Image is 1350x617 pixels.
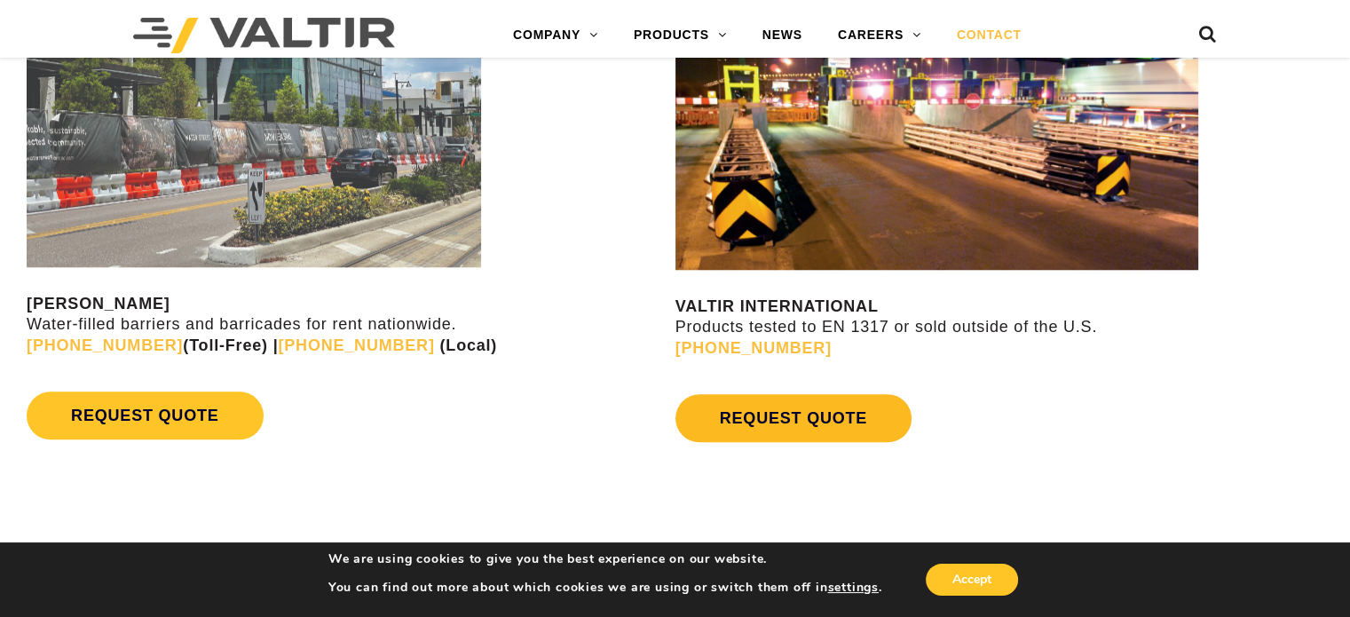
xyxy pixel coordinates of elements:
a: [PHONE_NUMBER] [27,336,183,354]
strong: [PERSON_NAME] [27,295,170,312]
p: You can find out more about which cookies we are using or switch them off in . [328,580,882,596]
img: Rentals contact us image [27,18,481,267]
img: Valtir [133,18,395,53]
a: REQUEST QUOTE [675,394,912,442]
p: We are using cookies to give you the best experience on our website. [328,551,882,567]
a: CAREERS [820,18,939,53]
a: CONTACT [939,18,1039,53]
a: NEWS [745,18,820,53]
img: contact us valtir international [675,20,1198,270]
a: REQUEST QUOTE [27,392,263,439]
a: PRODUCTS [616,18,745,53]
a: [PHONE_NUMBER] [278,336,434,354]
a: [PHONE_NUMBER] [675,339,832,357]
button: Accept [926,564,1018,596]
button: settings [827,580,878,596]
strong: (Local) [439,336,497,354]
strong: (Toll-Free) | [27,336,278,354]
a: COMPANY [495,18,616,53]
p: Water-filled barriers and barricades for rent nationwide. [27,294,671,356]
strong: VALTIR INTERNATIONAL [675,297,879,315]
